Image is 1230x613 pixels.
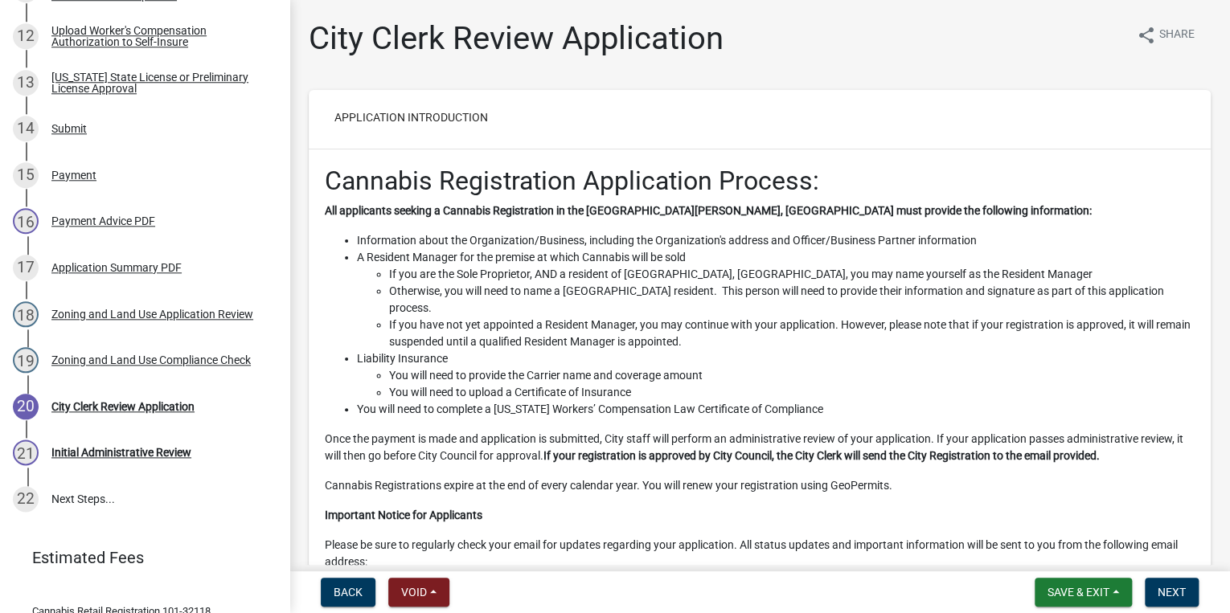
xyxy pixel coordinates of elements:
li: Otherwise, you will need to name a [GEOGRAPHIC_DATA] resident. This person will need to provide t... [389,283,1195,317]
a: Estimated Fees [13,541,264,574]
li: If you have not yet appointed a Resident Manager, you may continue with your application. However... [389,317,1195,350]
div: Zoning and Land Use Compliance Check [51,354,251,366]
h1: City Clerk Review Application [309,19,724,58]
strong: Important Notice for Applicants [325,509,482,521]
div: Payment Advice PDF [51,215,155,227]
div: City Clerk Review Application [51,401,195,412]
li: You will need to provide the Carrier name and coverage amount [389,367,1195,384]
span: Next [1158,586,1186,599]
strong: If your registration is approved by City Council, the City Clerk will send the City Registration ... [543,449,1100,462]
button: Save & Exit [1035,578,1132,607]
div: 22 [13,486,39,512]
div: 17 [13,255,39,280]
div: 13 [13,70,39,96]
div: 16 [13,208,39,234]
div: Application Summary PDF [51,262,182,273]
div: 21 [13,439,39,465]
li: If you are the Sole Proprietor, AND a resident of [GEOGRAPHIC_DATA], [GEOGRAPHIC_DATA], you may n... [389,266,1195,283]
span: Share [1159,26,1195,45]
strong: All applicants seeking a Cannabis Registration in the [GEOGRAPHIC_DATA][PERSON_NAME], [GEOGRAPHIC... [325,204,1092,217]
li: A Resident Manager for the premise at which Cannabis will be sold [357,249,1195,350]
div: 14 [13,116,39,141]
h2: Cannabis Registration Application Process: [325,166,1195,196]
li: Liability Insurance [357,350,1195,401]
button: Application Introduction [322,103,501,132]
li: You will need to upload a Certificate of Insurance [389,384,1195,401]
div: [US_STATE] State License or Preliminary License Approval [51,72,264,94]
button: shareShare [1124,19,1207,51]
div: Payment [51,170,96,181]
div: Initial Administrative Review [51,447,191,458]
div: 19 [13,347,39,373]
li: You will need to complete a [US_STATE] Workers’ Compensation Law Certificate of Compliance [357,401,1195,418]
button: Next [1145,578,1199,607]
span: Void [401,586,427,599]
p: Cannabis Registrations expire at the end of every calendar year. You will renew your registration... [325,477,1195,494]
span: Back [334,586,363,599]
div: 20 [13,394,39,419]
i: share [1137,26,1156,45]
div: 15 [13,162,39,188]
button: Back [321,578,375,607]
div: Submit [51,123,87,134]
div: Upload Worker's Compensation Authorization to Self-Insure [51,25,264,47]
p: Please be sure to regularly check your email for updates regarding your application. All status u... [325,537,1195,570]
span: Save & Exit [1048,586,1109,599]
div: 18 [13,301,39,327]
p: Once the payment is made and application is submitted, City staff will perform an administrative ... [325,431,1195,464]
div: Zoning and Land Use Application Review [51,309,253,320]
li: Information about the Organization/Business, including the Organization's address and Officer/Bus... [357,232,1195,249]
button: Void [388,578,449,607]
div: 12 [13,23,39,49]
